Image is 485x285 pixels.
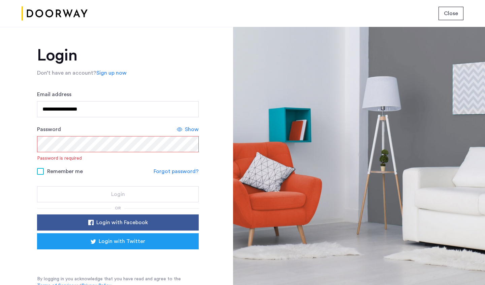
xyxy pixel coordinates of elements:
[115,206,121,210] span: or
[439,7,463,20] button: button
[37,47,199,64] h1: Login
[37,155,82,162] div: Password is required
[51,251,185,266] div: Sign in with Google. Opens in new tab
[22,1,88,26] img: logo
[37,186,199,202] button: button
[444,9,458,17] span: Close
[185,125,199,133] span: Show
[37,70,96,76] span: Don’t have an account?
[37,233,199,249] button: button
[96,69,127,77] a: Sign up now
[154,167,199,175] a: Forgot password?
[47,167,83,175] span: Remember me
[37,90,71,98] label: Email address
[37,125,61,133] label: Password
[37,214,199,231] button: button
[111,190,125,198] span: Login
[99,237,145,245] span: Login with Twitter
[96,218,148,227] span: Login with Facebook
